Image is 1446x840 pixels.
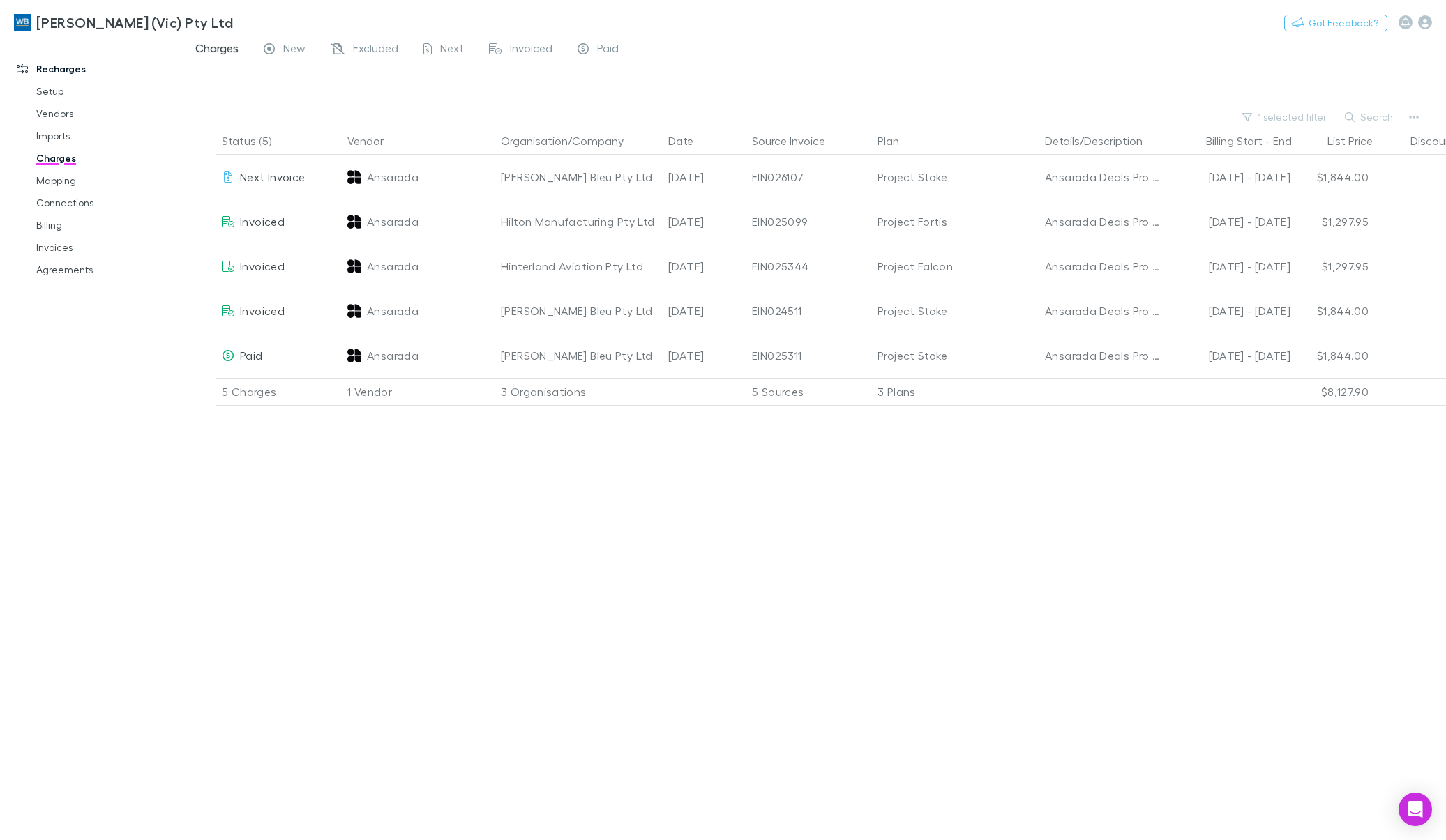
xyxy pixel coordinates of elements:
[752,155,866,199] div: EIN026107
[746,378,872,406] div: 5 Sources
[501,127,640,155] button: Organisation/Company
[501,199,657,244] div: Hilton Manufacturing Pty Ltd
[367,155,419,199] span: Ansarada
[1290,378,1374,406] div: $8,127.90
[501,244,657,289] div: Hinterland Aviation Pty Ltd
[1045,127,1159,155] button: Details/Description
[1206,127,1263,155] button: Billing Start
[6,6,241,39] a: [PERSON_NAME] (Vic) Pty Ltd
[668,127,710,155] button: Date
[22,236,193,259] a: Invoices
[22,102,193,125] a: Vendors
[1290,289,1374,333] div: $1,844.00
[216,378,342,406] div: 5 Charges
[240,170,305,183] span: Next Invoice
[1170,155,1290,199] div: [DATE] - [DATE]
[1399,793,1432,826] div: Open Intercom Messenger
[22,147,193,169] a: Charges
[1045,289,1159,333] div: Ansarada Deals Pro 1GB - Month to Month
[752,244,866,289] div: EIN025344
[222,127,288,155] button: Status (5)
[1290,333,1374,378] div: $1,844.00
[1170,199,1290,244] div: [DATE] - [DATE]
[1284,15,1387,31] button: Got Feedback?
[1170,289,1290,333] div: [DATE] - [DATE]
[1290,244,1374,289] div: $1,297.95
[1327,127,1389,155] button: List Price
[752,127,842,155] button: Source Invoice
[878,333,1034,378] div: Project Stoke
[663,199,746,244] div: [DATE]
[440,41,464,59] span: Next
[22,125,193,147] a: Imports
[878,127,916,155] button: Plan
[3,58,193,80] a: Recharges
[872,378,1039,406] div: 3 Plans
[347,215,361,229] img: Ansarada's Logo
[1170,333,1290,378] div: [DATE] - [DATE]
[1273,127,1292,155] button: End
[663,289,746,333] div: [DATE]
[240,304,285,317] span: Invoiced
[1338,109,1401,125] button: Search
[1235,109,1335,125] button: 1 selected filter
[347,304,361,318] img: Ansarada's Logo
[22,192,193,214] a: Connections
[495,378,663,406] div: 3 Organisations
[342,378,467,406] div: 1 Vendor
[22,259,193,281] a: Agreements
[347,259,361,273] img: Ansarada's Logo
[663,333,746,378] div: [DATE]
[1170,127,1306,155] div: -
[367,333,419,378] span: Ansarada
[240,215,285,228] span: Invoiced
[367,199,419,244] span: Ansarada
[501,155,657,199] div: [PERSON_NAME] Bleu Pty Ltd
[663,155,746,199] div: [DATE]
[240,349,262,362] span: Paid
[1045,199,1159,244] div: Ansarada Deals Pro 1GB - 3 Months
[36,14,233,31] h3: [PERSON_NAME] (Vic) Pty Ltd
[195,41,239,59] span: Charges
[501,289,657,333] div: [PERSON_NAME] Bleu Pty Ltd
[501,333,657,378] div: [PERSON_NAME] Bleu Pty Ltd
[283,41,306,59] span: New
[347,127,400,155] button: Vendor
[353,41,398,59] span: Excluded
[878,199,1034,244] div: Project Fortis
[1045,155,1159,199] div: Ansarada Deals Pro 1GB - Month to Month
[1170,244,1290,289] div: [DATE] - [DATE]
[1290,199,1374,244] div: $1,297.95
[367,289,419,333] span: Ansarada
[240,259,285,273] span: Invoiced
[878,244,1034,289] div: Project Falcon
[752,333,866,378] div: EIN025311
[1045,244,1159,289] div: Ansarada Deals Pro 1GB - 3 Months
[347,349,361,362] img: Ansarada's Logo
[752,289,866,333] div: EIN024511
[1290,155,1374,199] div: $1,844.00
[878,289,1034,333] div: Project Stoke
[1045,333,1159,378] div: Ansarada Deals Pro 1GB - Month to Month
[510,41,552,59] span: Invoiced
[367,244,419,289] span: Ansarada
[22,214,193,236] a: Billing
[22,80,193,102] a: Setup
[22,169,193,192] a: Mapping
[752,199,866,244] div: EIN025099
[878,155,1034,199] div: Project Stoke
[347,170,361,184] img: Ansarada's Logo
[14,14,31,31] img: William Buck (Vic) Pty Ltd's Logo
[597,41,619,59] span: Paid
[663,244,746,289] div: [DATE]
